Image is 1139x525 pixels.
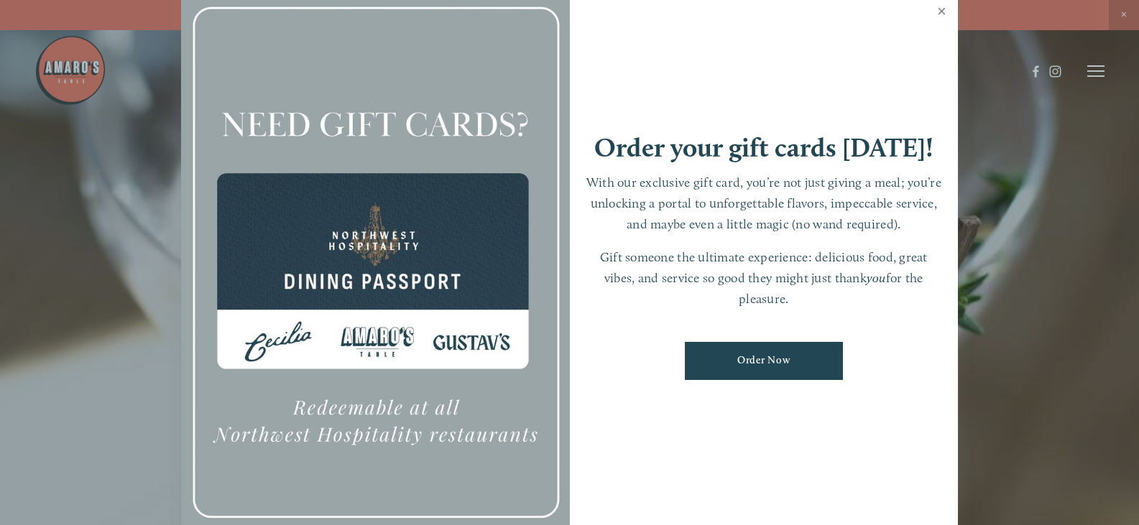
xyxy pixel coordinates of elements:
h1: Order your gift cards [DATE]! [594,134,933,161]
p: With our exclusive gift card, you’re not just giving a meal; you’re unlocking a portal to unforge... [584,172,944,234]
p: Gift someone the ultimate experience: delicious food, great vibes, and service so good they might... [584,247,944,309]
em: you [867,270,886,285]
a: Order Now [685,342,843,380]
